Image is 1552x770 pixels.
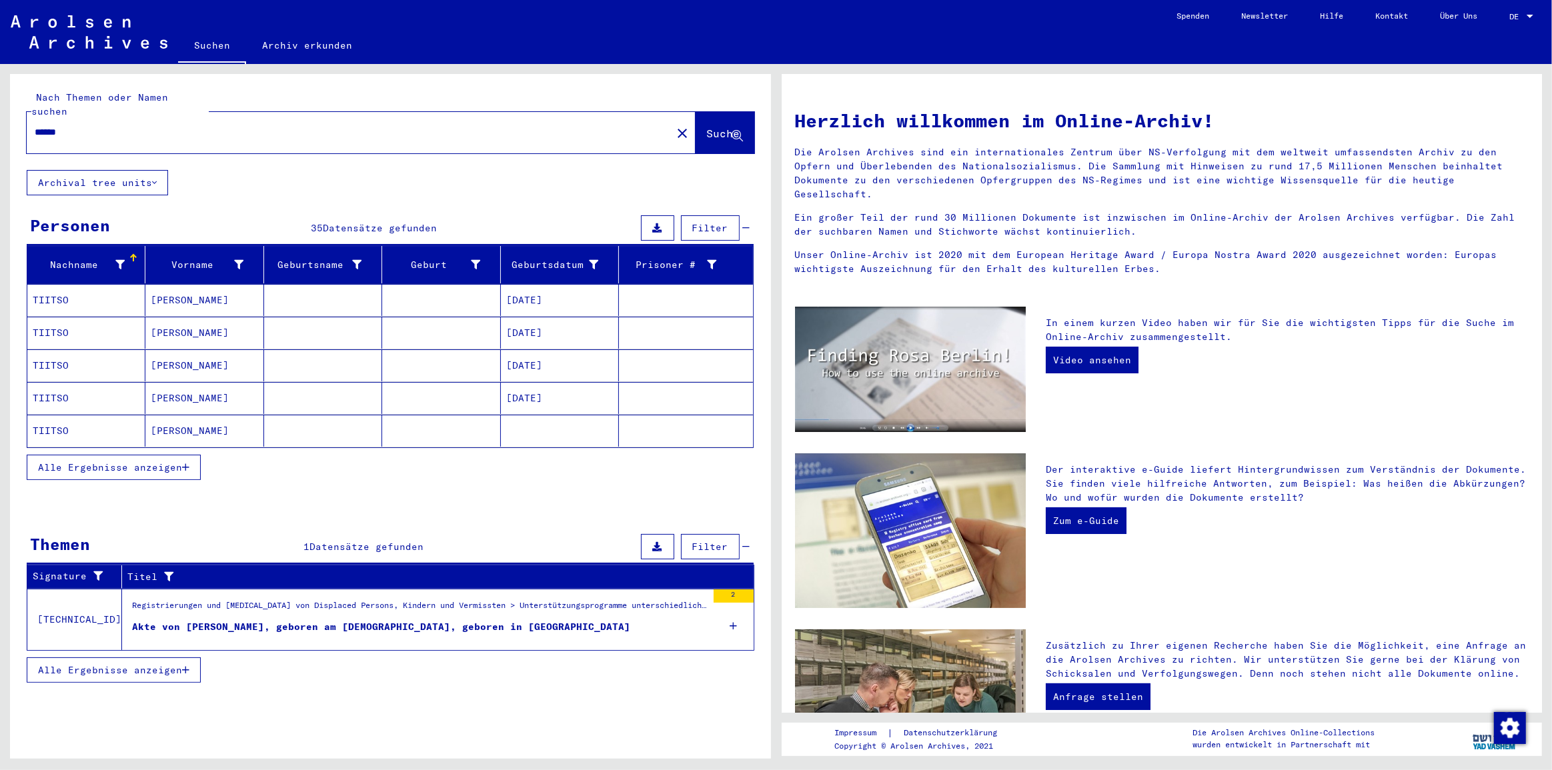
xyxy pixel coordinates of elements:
div: Vorname [151,258,243,272]
p: Zusätzlich zu Ihrer eigenen Recherche haben Sie die Möglichkeit, eine Anfrage an die Arolsen Arch... [1046,639,1529,681]
mat-header-cell: Vorname [145,246,263,283]
button: Alle Ergebnisse anzeigen [27,657,201,683]
mat-cell: [DATE] [501,284,619,316]
mat-cell: TIITSO [27,382,145,414]
span: DE [1509,12,1524,21]
a: Suchen [178,29,246,64]
p: wurden entwickelt in Partnerschaft mit [1193,739,1375,751]
div: Akte von [PERSON_NAME], geboren am [DEMOGRAPHIC_DATA], geboren in [GEOGRAPHIC_DATA] [132,620,630,634]
img: Arolsen_neg.svg [11,15,167,49]
div: Nachname [33,258,125,272]
p: Die Arolsen Archives sind ein internationales Zentrum über NS-Verfolgung mit dem weltweit umfasse... [795,145,1529,201]
button: Clear [669,119,696,146]
mat-cell: [PERSON_NAME] [145,415,263,447]
p: Copyright © Arolsen Archives, 2021 [834,740,1013,752]
mat-cell: [PERSON_NAME] [145,349,263,381]
div: Signature [33,569,105,583]
button: Alle Ergebnisse anzeigen [27,455,201,480]
mat-cell: TIITSO [27,415,145,447]
div: Geburt‏ [387,258,480,272]
img: Zustimmung ändern [1494,712,1526,744]
img: eguide.jpg [795,453,1026,608]
div: Registrierungen und [MEDICAL_DATA] von Displaced Persons, Kindern und Vermissten > Unterstützungs... [132,599,707,618]
mat-header-cell: Prisoner # [619,246,752,283]
p: Die Arolsen Archives Online-Collections [1193,727,1375,739]
span: Suche [707,127,740,140]
div: 2 [714,589,754,603]
div: Themen [30,532,90,556]
span: Filter [692,541,728,553]
button: Archival tree units [27,170,168,195]
mat-cell: [DATE] [501,382,619,414]
mat-header-cell: Geburtsname [264,246,382,283]
div: Zustimmung ändern [1493,711,1525,743]
mat-cell: TIITSO [27,317,145,349]
div: Prisoner # [624,254,736,275]
mat-label: Nach Themen oder Namen suchen [31,91,168,117]
a: Impressum [834,726,887,740]
mat-cell: [DATE] [501,317,619,349]
a: Zum e-Guide [1046,507,1126,534]
div: Nachname [33,254,145,275]
mat-cell: TIITSO [27,349,145,381]
div: Signature [33,566,121,587]
div: | [834,726,1013,740]
a: Datenschutzerklärung [893,726,1013,740]
td: [TECHNICAL_ID] [27,589,122,650]
div: Personen [30,213,110,237]
mat-cell: [PERSON_NAME] [145,284,263,316]
mat-header-cell: Geburt‏ [382,246,500,283]
button: Filter [681,215,740,241]
div: Titel [127,570,721,584]
a: Archiv erkunden [246,29,368,61]
mat-cell: [PERSON_NAME] [145,382,263,414]
mat-icon: close [674,125,690,141]
mat-header-cell: Geburtsdatum [501,246,619,283]
span: Filter [692,222,728,234]
p: In einem kurzen Video haben wir für Sie die wichtigsten Tipps für die Suche im Online-Archiv zusa... [1046,316,1529,344]
mat-cell: [PERSON_NAME] [145,317,263,349]
p: Unser Online-Archiv ist 2020 mit dem European Heritage Award / Europa Nostra Award 2020 ausgezeic... [795,248,1529,276]
span: Alle Ergebnisse anzeigen [38,664,182,676]
span: 35 [311,222,323,234]
div: Geburtsname [269,254,381,275]
div: Vorname [151,254,263,275]
button: Filter [681,534,740,559]
div: Geburtsdatum [506,258,598,272]
button: Suche [696,112,754,153]
div: Geburt‏ [387,254,500,275]
div: Prisoner # [624,258,716,272]
mat-header-cell: Nachname [27,246,145,283]
span: Datensätze gefunden [309,541,424,553]
div: Geburtsdatum [506,254,618,275]
span: 1 [303,541,309,553]
div: Titel [127,566,738,587]
mat-cell: TIITSO [27,284,145,316]
a: Anfrage stellen [1046,683,1150,710]
span: Alle Ergebnisse anzeigen [38,461,182,473]
p: Der interaktive e-Guide liefert Hintergrundwissen zum Verständnis der Dokumente. Sie finden viele... [1046,463,1529,505]
img: yv_logo.png [1470,722,1520,755]
p: Ein großer Teil der rund 30 Millionen Dokumente ist inzwischen im Online-Archiv der Arolsen Archi... [795,211,1529,239]
a: Video ansehen [1046,347,1138,373]
span: Datensätze gefunden [323,222,437,234]
h1: Herzlich willkommen im Online-Archiv! [795,107,1529,135]
mat-cell: [DATE] [501,349,619,381]
div: Geburtsname [269,258,361,272]
img: video.jpg [795,307,1026,433]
